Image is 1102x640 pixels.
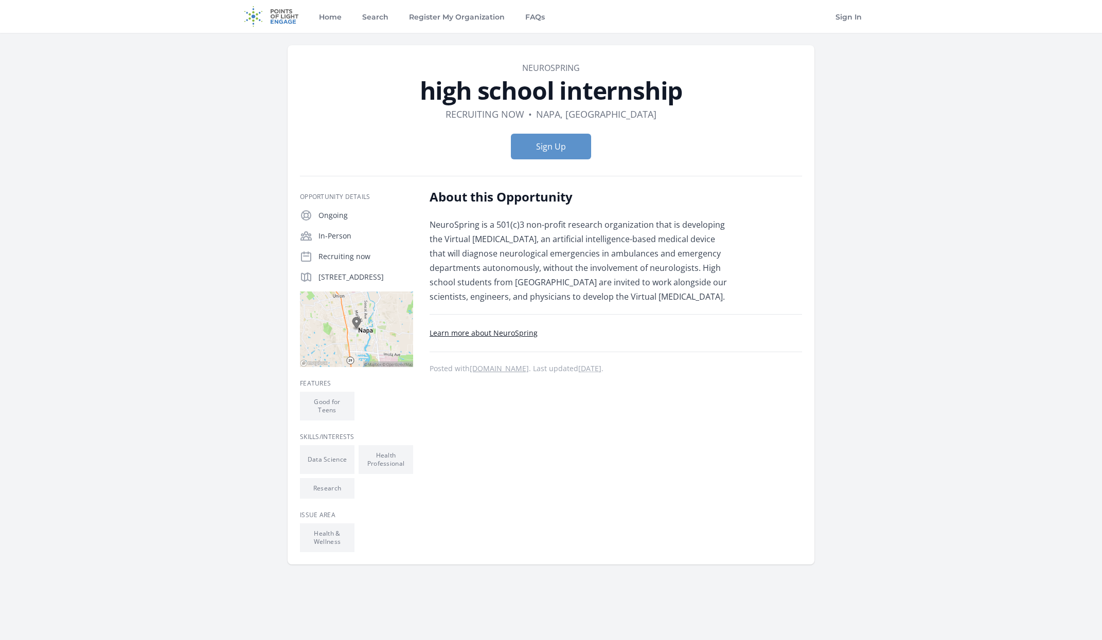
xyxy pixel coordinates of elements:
p: In-Person [318,231,413,241]
dd: Recruiting now [446,107,524,121]
li: Research [300,478,354,499]
li: Data Science [300,445,354,474]
p: NeuroSpring is a 501(c)3 non-profit research organization that is developing the Virtual [MEDICAL... [430,217,731,304]
h1: high school internship [300,78,802,103]
button: Sign Up [511,134,591,159]
p: Ongoing [318,210,413,221]
p: Recruiting now [318,251,413,262]
dd: Napa, [GEOGRAPHIC_DATA] [536,107,656,121]
abbr: Thu, Sep 11, 2025 11:25 AM [578,363,601,373]
li: Health Professional [359,445,413,474]
h3: Issue area [300,511,413,519]
li: Good for Teens [300,392,354,420]
a: Learn more about NeuroSpring [430,328,538,338]
li: Health & Wellness [300,523,354,552]
h2: About this Opportunity [430,189,731,205]
img: Map [300,291,413,367]
a: [DOMAIN_NAME] [470,363,529,373]
p: [STREET_ADDRESS] [318,272,413,282]
a: NeuroSpring [522,62,580,74]
h3: Opportunity Details [300,193,413,201]
div: • [528,107,532,121]
h3: Skills/Interests [300,433,413,441]
p: Posted with . Last updated . [430,364,802,373]
h3: Features [300,379,413,388]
